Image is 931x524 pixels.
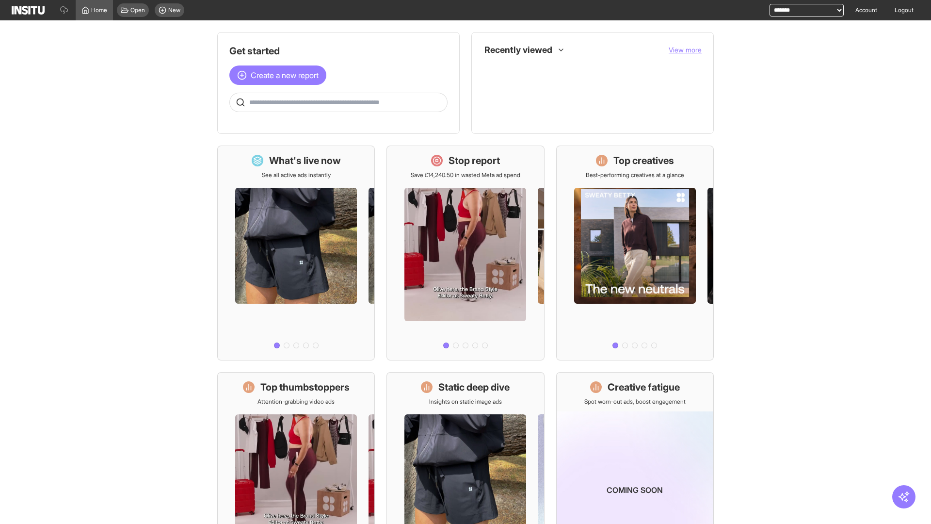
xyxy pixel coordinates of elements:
button: Create a new report [229,65,326,85]
h1: Get started [229,44,448,58]
p: Attention-grabbing video ads [257,398,335,406]
span: Open [130,6,145,14]
span: Home [91,6,107,14]
p: Best-performing creatives at a glance [586,171,684,179]
span: New [168,6,180,14]
img: Logo [12,6,45,15]
p: See all active ads instantly [262,171,331,179]
a: Top creativesBest-performing creatives at a glance [556,146,714,360]
h1: Stop report [449,154,500,167]
a: What's live nowSee all active ads instantly [217,146,375,360]
button: View more [669,45,702,55]
span: Create a new report [251,69,319,81]
h1: Top thumbstoppers [260,380,350,394]
p: Save £14,240.50 in wasted Meta ad spend [411,171,520,179]
h1: Static deep dive [438,380,510,394]
a: Stop reportSave £14,240.50 in wasted Meta ad spend [386,146,544,360]
h1: Top creatives [613,154,674,167]
p: Insights on static image ads [429,398,502,406]
span: View more [669,46,702,54]
h1: What's live now [269,154,341,167]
